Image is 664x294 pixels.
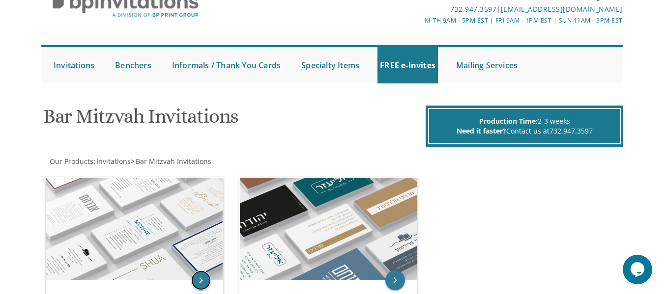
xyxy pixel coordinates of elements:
span: > [131,157,211,166]
span: Production Time: [479,116,538,126]
h1: Bar Mitzvah Invitations [43,106,424,134]
div: | [235,3,623,15]
div: : [41,157,332,166]
a: Invitations [95,157,131,166]
a: Benchers [113,47,154,83]
a: 732.947.3597 [549,126,593,135]
a: Invitations [51,47,97,83]
a: keyboard_arrow_right [191,270,211,290]
a: Mailing Services [454,47,520,83]
a: Our Products [49,157,93,166]
span: Bar Mitzvah Invitations [136,157,211,166]
a: Informals / Thank You Cards [170,47,283,83]
a: Bar Mitzvah Invitations [135,157,211,166]
span: Need it faster? [457,126,506,135]
a: 732.947.3597 [450,4,496,14]
a: Specialty Items [299,47,362,83]
a: [EMAIL_ADDRESS][DOMAIN_NAME] [501,4,623,14]
div: 2-3 weeks Contact us at [428,108,621,144]
span: Invitations [96,157,131,166]
a: keyboard_arrow_right [385,270,405,290]
iframe: chat widget [623,255,654,284]
a: FREE e-Invites [377,47,438,83]
div: M-Th 9am - 5pm EST | Fri 9am - 1pm EST | Sun 11am - 3pm EST [235,15,623,26]
img: Kiddush Minis [240,178,416,281]
img: Classic Bar Mitzvah Invitations [46,178,223,281]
